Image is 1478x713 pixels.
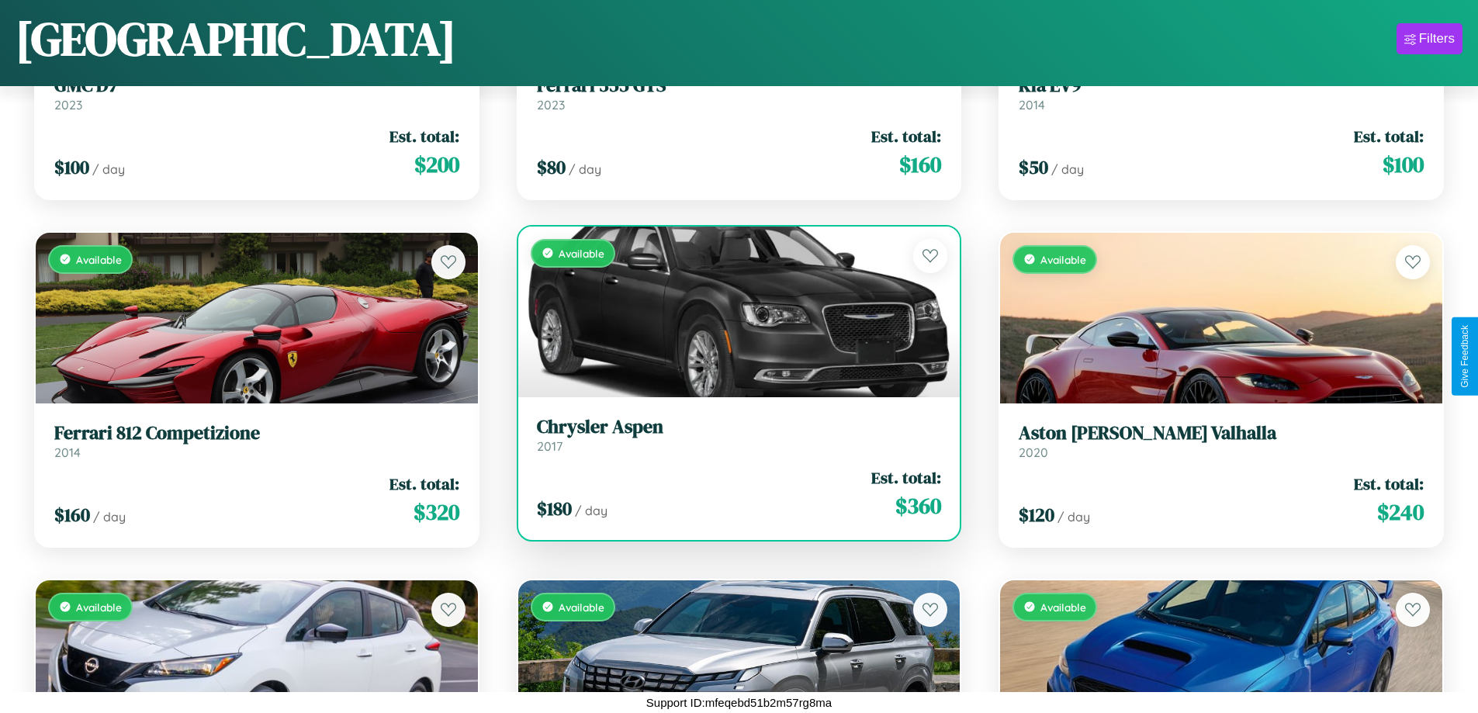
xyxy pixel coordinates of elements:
h3: Aston [PERSON_NAME] Valhalla [1019,422,1424,445]
a: Kia EV92014 [1019,74,1424,112]
span: $ 100 [1383,149,1424,180]
h3: Ferrari 812 Competizione [54,422,459,445]
p: Support ID: mfeqebd51b2m57rg8ma [646,692,832,713]
a: GMC D72023 [54,74,459,112]
span: $ 80 [537,154,566,180]
span: $ 320 [414,497,459,528]
span: 2020 [1019,445,1048,460]
span: / day [1051,161,1084,177]
span: Est. total: [389,125,459,147]
a: Ferrari 812 Competizione2014 [54,422,459,460]
span: Est. total: [871,125,941,147]
span: 2023 [537,97,565,112]
span: Available [559,601,604,614]
span: $ 240 [1377,497,1424,528]
span: $ 160 [899,149,941,180]
span: Available [1040,601,1086,614]
span: $ 200 [414,149,459,180]
span: $ 180 [537,496,572,521]
span: Available [76,601,122,614]
span: $ 120 [1019,502,1054,528]
span: Est. total: [871,466,941,489]
a: Ferrari 355 GTS2023 [537,74,942,112]
span: Est. total: [389,472,459,495]
span: 2023 [54,97,82,112]
a: Chrysler Aspen2017 [537,416,942,454]
div: Give Feedback [1459,325,1470,388]
span: Available [1040,253,1086,266]
span: / day [93,509,126,524]
span: Est. total: [1354,125,1424,147]
h3: Kia EV9 [1019,74,1424,97]
a: Aston [PERSON_NAME] Valhalla2020 [1019,422,1424,460]
span: 2017 [537,438,562,454]
span: 2014 [1019,97,1045,112]
span: $ 360 [895,490,941,521]
div: Filters [1419,31,1455,47]
h3: GMC D7 [54,74,459,97]
h1: [GEOGRAPHIC_DATA] [16,7,456,71]
span: 2014 [54,445,81,460]
span: / day [569,161,601,177]
span: / day [92,161,125,177]
span: / day [1057,509,1090,524]
button: Filters [1397,23,1462,54]
span: Available [559,247,604,260]
span: Est. total: [1354,472,1424,495]
span: / day [575,503,607,518]
span: Available [76,253,122,266]
span: $ 100 [54,154,89,180]
span: $ 160 [54,502,90,528]
span: $ 50 [1019,154,1048,180]
h3: Ferrari 355 GTS [537,74,942,97]
h3: Chrysler Aspen [537,416,942,438]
